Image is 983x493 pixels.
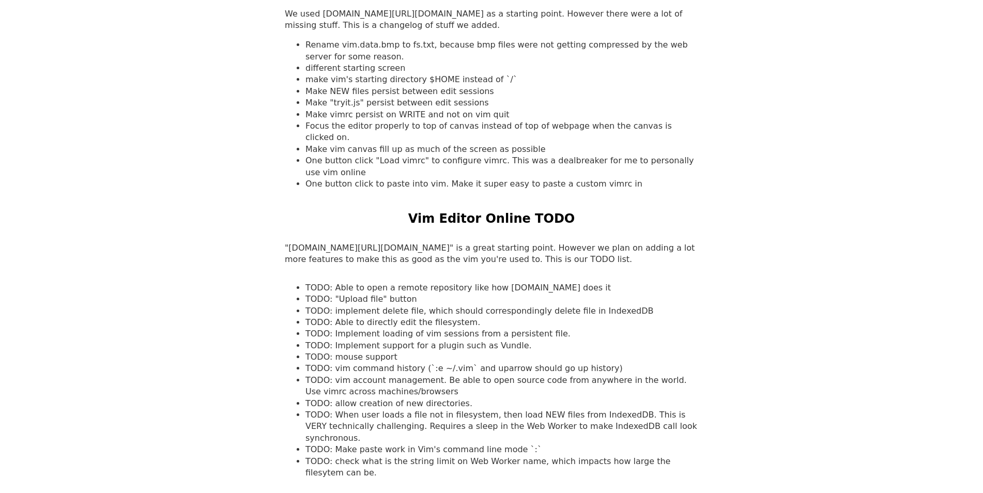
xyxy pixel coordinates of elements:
li: TODO: "Upload file" button [305,294,698,305]
li: TODO: Make paste work in Vim's command line mode `:` [305,444,698,455]
li: TODO: mouse support [305,351,698,363]
li: Make vimrc persist on WRITE and not on vim quit [305,109,698,120]
p: "[DOMAIN_NAME][URL][DOMAIN_NAME]" is a great starting point. However we plan on adding a lot more... [285,242,698,266]
li: TODO: Implement support for a plugin such as Vundle. [305,340,698,351]
li: make vim's starting directory $HOME instead of `/` [305,74,698,85]
li: TODO: vim account management. Be able to open source code from anywhere in the world. Use vimrc a... [305,375,698,398]
h2: Vim Editor Online TODO [408,210,575,228]
li: TODO: Able to directly edit the filesystem. [305,317,698,328]
li: One button click "Load vimrc" to configure vimrc. This was a dealbreaker for me to personally use... [305,155,698,178]
li: TODO: check what is the string limit on Web Worker name, which impacts how large the filesytem ca... [305,456,698,479]
li: Make "tryit.js" persist between edit sessions [305,97,698,109]
li: TODO: allow creation of new directories. [305,398,698,409]
li: Make vim canvas fill up as much of the screen as possible [305,144,698,155]
li: TODO: Able to open a remote repository like how [DOMAIN_NAME] does it [305,282,698,294]
li: Focus the editor properly to top of canvas instead of top of webpage when the canvas is clicked on. [305,120,698,144]
li: One button click to paste into vim. Make it super easy to paste a custom vimrc in [305,178,698,190]
li: TODO: implement delete file, which should correspondingly delete file in IndexedDB [305,305,698,317]
li: TODO: vim command history (`:e ~/.vim` and uparrow should go up history) [305,363,698,374]
li: Rename vim.data.bmp to fs.txt, because bmp files were not getting compressed by the web server fo... [305,39,698,63]
li: Make NEW files persist between edit sessions [305,86,698,97]
li: TODO: When user loads a file not in filesystem, then load NEW files from IndexedDB. This is VERY ... [305,409,698,444]
li: different starting screen [305,63,698,74]
li: TODO: Implement loading of vim sessions from a persistent file. [305,328,698,340]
